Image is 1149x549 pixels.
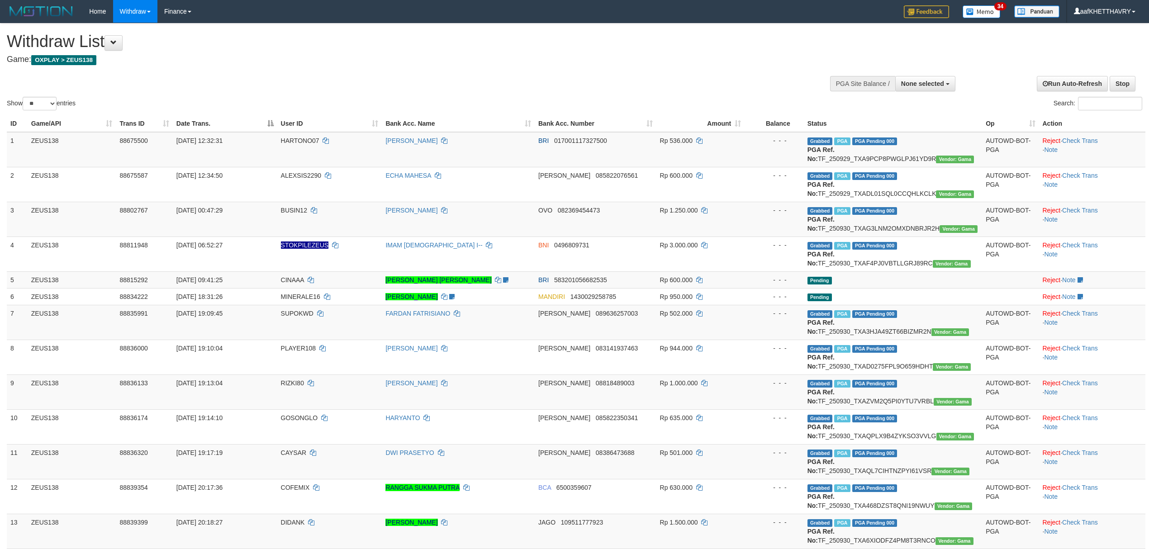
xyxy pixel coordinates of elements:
[558,207,600,214] span: Copy 082369454473 to clipboard
[1044,458,1058,465] a: Note
[936,190,974,198] span: Vendor URL: https://trx31.1velocity.biz
[173,115,277,132] th: Date Trans.: activate to sort column descending
[830,76,895,91] div: PGA Site Balance /
[28,444,116,479] td: ZEUS138
[660,484,693,491] span: Rp 630.000
[7,33,757,51] h1: Withdraw List
[1039,115,1146,132] th: Action
[748,448,800,457] div: - - -
[538,137,549,144] span: BRI
[994,2,1007,10] span: 34
[1062,519,1098,526] a: Check Trans
[28,288,116,305] td: ZEUS138
[1044,251,1058,258] a: Note
[1043,345,1061,352] a: Reject
[982,479,1039,514] td: AUTOWD-BOT-PGA
[807,207,833,215] span: Grabbed
[176,449,223,456] span: [DATE] 19:17:19
[1062,414,1098,421] a: Check Trans
[1062,276,1076,284] a: Note
[748,275,800,284] div: - - -
[385,241,482,249] a: IMAM [DEMOGRAPHIC_DATA] I--
[748,136,800,145] div: - - -
[852,137,897,145] span: PGA Pending
[1043,293,1061,300] a: Reject
[1044,528,1058,535] a: Note
[1039,271,1146,288] td: ·
[281,172,322,179] span: ALEXSIS2290
[804,479,982,514] td: TF_250930_TXA468DZST8QNI19NWUY
[28,115,116,132] th: Game/API: activate to sort column ascending
[176,293,223,300] span: [DATE] 18:31:26
[804,444,982,479] td: TF_250930_TXAQL7CIHTNZPYI61VSR
[934,398,972,406] span: Vendor URL: https://trx31.1velocity.biz
[596,414,638,421] span: Copy 085822350341 to clipboard
[119,241,147,249] span: 88811948
[1039,479,1146,514] td: · ·
[982,305,1039,340] td: AUTOWD-BOT-PGA
[1043,137,1061,144] a: Reject
[834,415,850,422] span: Marked by aafpengsreynich
[807,181,835,197] b: PGA Ref. No:
[807,319,835,335] b: PGA Ref. No:
[660,172,693,179] span: Rp 600.000
[834,484,850,492] span: Marked by aafsolysreylen
[1044,319,1058,326] a: Note
[385,293,437,300] a: [PERSON_NAME]
[748,413,800,422] div: - - -
[807,484,833,492] span: Grabbed
[807,242,833,250] span: Grabbed
[7,167,28,202] td: 2
[1062,310,1098,317] a: Check Trans
[1062,241,1098,249] a: Check Trans
[281,519,305,526] span: DIDANK
[119,293,147,300] span: 88834222
[1039,374,1146,409] td: · ·
[807,423,835,440] b: PGA Ref. No:
[748,344,800,353] div: - - -
[1043,449,1061,456] a: Reject
[804,115,982,132] th: Status
[554,137,607,144] span: Copy 017001117327500 to clipboard
[748,171,800,180] div: - - -
[1044,216,1058,223] a: Note
[804,340,982,374] td: TF_250930_TXAD0275FPL9O659HDHT
[28,479,116,514] td: ZEUS138
[176,276,223,284] span: [DATE] 09:41:25
[834,137,850,145] span: Marked by aaftrukkakada
[748,241,800,250] div: - - -
[385,310,450,317] a: FARDAN FATRISIANO
[1043,379,1061,387] a: Reject
[1043,484,1061,491] a: Reject
[807,216,835,232] b: PGA Ref. No:
[176,241,223,249] span: [DATE] 06:52:27
[804,514,982,549] td: TF_250930_TXA6XIODFZ4PM8T3RNCO
[1062,345,1098,352] a: Check Trans
[1039,340,1146,374] td: · ·
[834,207,850,215] span: Marked by aafsreyleap
[119,276,147,284] span: 88815292
[834,450,850,457] span: Marked by aafpengsreynich
[556,484,592,491] span: Copy 6500359607 to clipboard
[119,449,147,456] span: 88836320
[1062,207,1098,214] a: Check Trans
[570,293,616,300] span: Copy 1430029258785 to clipboard
[982,202,1039,237] td: AUTOWD-BOT-PGA
[28,132,116,167] td: ZEUS138
[538,207,552,214] span: OVO
[940,225,978,233] span: Vendor URL: https://trx31.1velocity.biz
[385,137,437,144] a: [PERSON_NAME]
[7,115,28,132] th: ID
[554,276,607,284] span: Copy 583201056682535 to clipboard
[176,207,223,214] span: [DATE] 00:47:29
[385,172,431,179] a: ECHA MAHESA
[385,449,434,456] a: DWI PRASETYO
[176,310,223,317] span: [DATE] 19:09:45
[1054,97,1142,110] label: Search:
[834,380,850,388] span: Marked by aafpengsreynich
[807,310,833,318] span: Grabbed
[807,172,833,180] span: Grabbed
[119,172,147,179] span: 88675587
[538,241,549,249] span: BNI
[281,379,304,387] span: RIZKI80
